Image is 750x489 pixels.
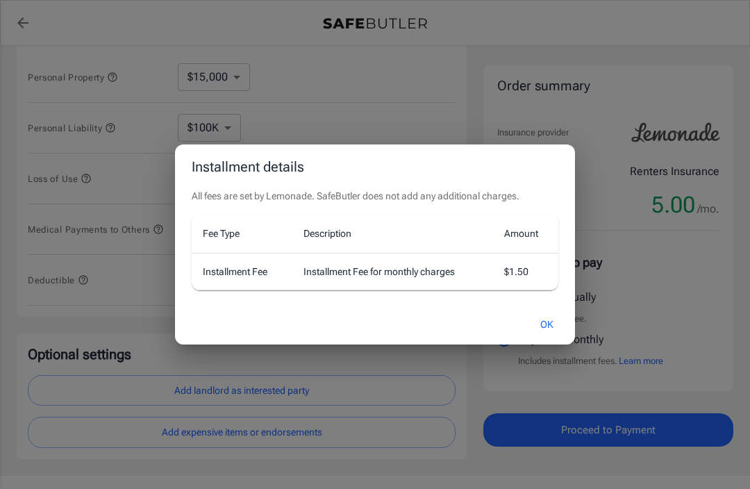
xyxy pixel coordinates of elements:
[524,310,569,340] button: OK
[493,253,558,290] td: $1.50
[493,214,558,254] th: Amount
[192,189,558,203] p: All fees are set by Lemonade. SafeButler does not add any additional charges.
[292,214,493,254] th: Description
[292,253,493,290] td: Installment Fee for monthly charges
[175,144,575,189] h2: Installment details
[192,253,292,290] td: Installment Fee
[192,214,292,254] th: Fee Type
